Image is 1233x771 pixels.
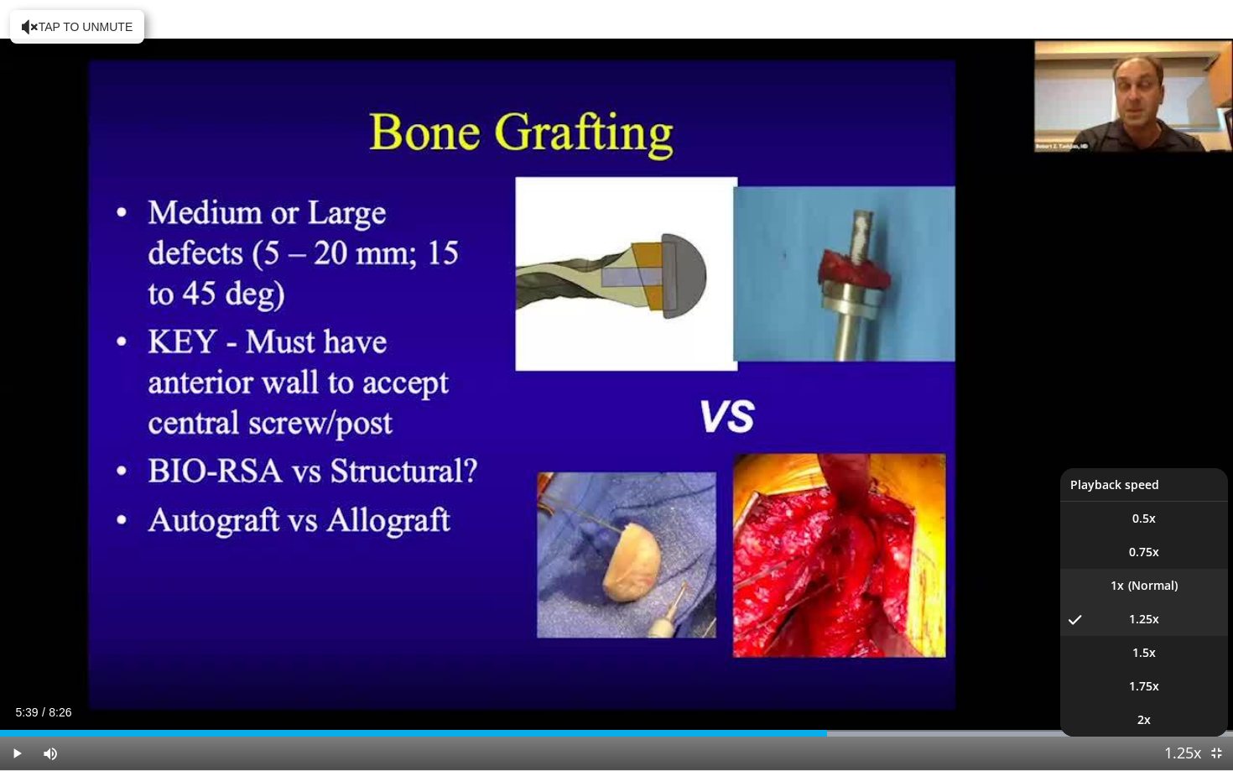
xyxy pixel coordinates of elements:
[1166,737,1199,770] button: Playback Rate
[1111,577,1124,594] span: 1x
[42,706,45,719] span: /
[49,706,71,719] span: 8:26
[1129,611,1159,628] span: 1.25x
[1132,510,1156,527] span: 0.5x
[1129,678,1159,695] span: 1.75x
[15,706,38,719] span: 5:39
[10,10,144,44] button: Tap to unmute
[1137,711,1151,728] span: 2x
[1199,737,1233,770] button: Exit Fullscreen
[1132,644,1156,661] span: 1.5x
[34,737,67,770] button: Mute
[1129,544,1159,560] span: 0.75x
